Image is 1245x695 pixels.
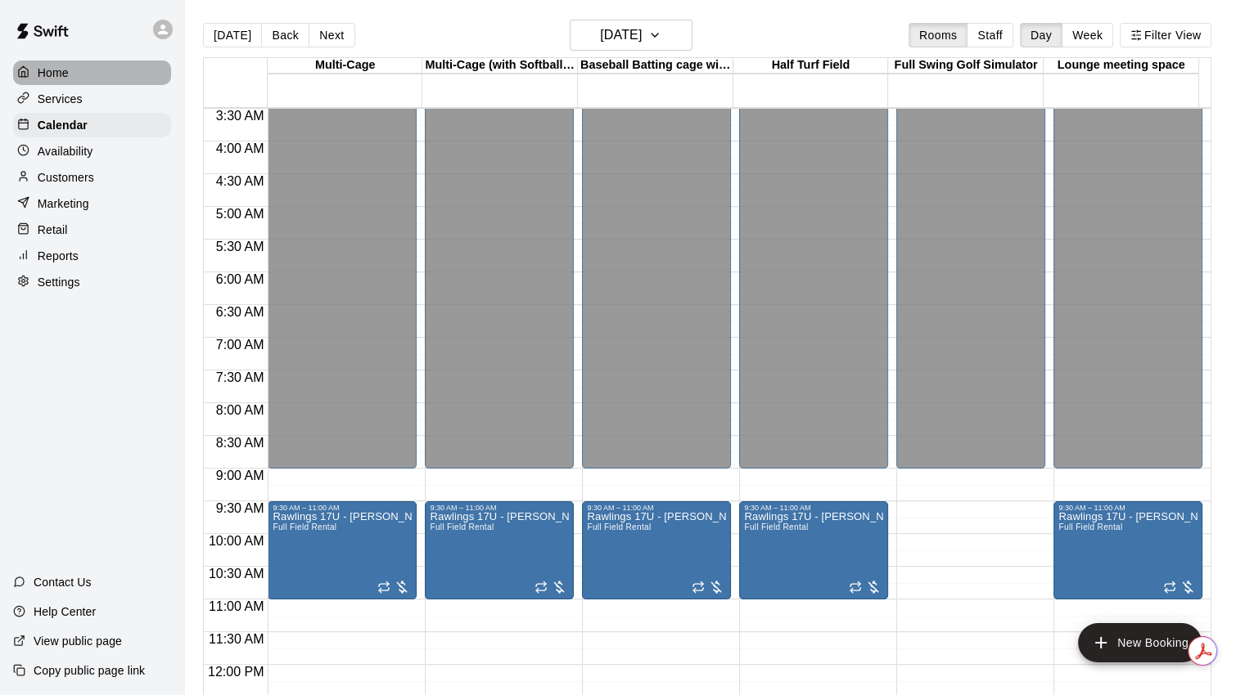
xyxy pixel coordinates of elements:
span: 9:30 AM [212,501,268,515]
button: Next [309,23,354,47]
button: [DATE] [570,20,692,51]
p: Contact Us [34,574,92,590]
h6: [DATE] [600,24,642,47]
p: Help Center [34,603,96,620]
span: Full Field Rental [744,522,808,531]
span: 8:00 AM [212,403,268,417]
p: Customers [38,169,94,186]
p: Services [38,91,83,107]
div: 9:30 AM – 11:00 AM: Rawlings 17U - Shirer [739,501,888,599]
p: Reports [38,248,79,264]
span: 9:00 AM [212,469,268,482]
div: 9:30 AM – 11:00 AM [273,504,412,512]
span: 11:00 AM [205,599,268,613]
a: Home [13,61,171,85]
div: 9:30 AM – 11:00 AM: Rawlings 17U - Shirer [582,501,731,599]
span: Full Field Rental [430,522,494,531]
button: Staff [967,23,1013,47]
span: 8:30 AM [212,436,268,450]
p: Availability [38,143,93,159]
button: add [1078,623,1202,662]
a: Retail [13,217,171,242]
span: Full Field Rental [273,522,336,531]
div: 9:30 AM – 11:00 AM [587,504,726,512]
p: Retail [38,222,68,238]
span: 10:30 AM [205,567,268,581]
span: 4:00 AM [212,141,268,155]
button: Rooms [909,23,968,47]
div: Baseball Batting cage with HITRAX [578,58,733,74]
span: Recurring event [535,581,548,594]
p: Home [38,65,69,81]
span: Recurring event [377,581,390,594]
a: Customers [13,165,171,190]
div: Multi-Cage [268,58,423,74]
button: Day [1020,23,1062,47]
p: View public page [34,633,122,649]
span: Full Field Rental [1058,522,1122,531]
div: 9:30 AM – 11:00 AM [1058,504,1198,512]
a: Settings [13,270,171,294]
span: 11:30 AM [205,632,268,646]
span: 3:30 AM [212,109,268,123]
span: Recurring event [1163,581,1176,594]
a: Calendar [13,113,171,137]
p: Settings [38,274,80,290]
span: Recurring event [692,581,705,594]
p: Calendar [38,117,88,133]
a: Services [13,87,171,111]
span: Full Field Rental [587,522,651,531]
a: Reports [13,244,171,268]
span: 5:00 AM [212,207,268,221]
div: Full Swing Golf Simulator [888,58,1044,74]
span: 12:00 PM [204,665,268,679]
span: 10:00 AM [205,534,268,548]
button: Week [1062,23,1113,47]
div: 9:30 AM – 11:00 AM: Rawlings 17U - Shirer [425,501,574,599]
p: Copy public page link [34,662,145,679]
div: 9:30 AM – 11:00 AM: Rawlings 17U - Shirer [1053,501,1202,599]
span: 6:30 AM [212,305,268,319]
a: Availability [13,139,171,164]
a: Marketing [13,191,171,216]
p: Marketing [38,195,89,212]
button: Back [261,23,309,47]
div: 9:30 AM – 11:00 AM [744,504,883,512]
span: 7:00 AM [212,338,268,352]
div: 9:30 AM – 11:00 AM [430,504,569,512]
div: Multi-Cage (with Softball Machine) [422,58,578,74]
button: Filter View [1120,23,1211,47]
div: Half Turf Field [733,58,889,74]
span: 7:30 AM [212,370,268,384]
span: 6:00 AM [212,272,268,286]
span: 5:30 AM [212,240,268,253]
span: Recurring event [849,581,862,594]
button: [DATE] [203,23,262,47]
span: 4:30 AM [212,174,268,188]
div: Lounge meeting space [1044,58,1199,74]
div: 9:30 AM – 11:00 AM: Rawlings 17U - Shirer [268,501,417,599]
